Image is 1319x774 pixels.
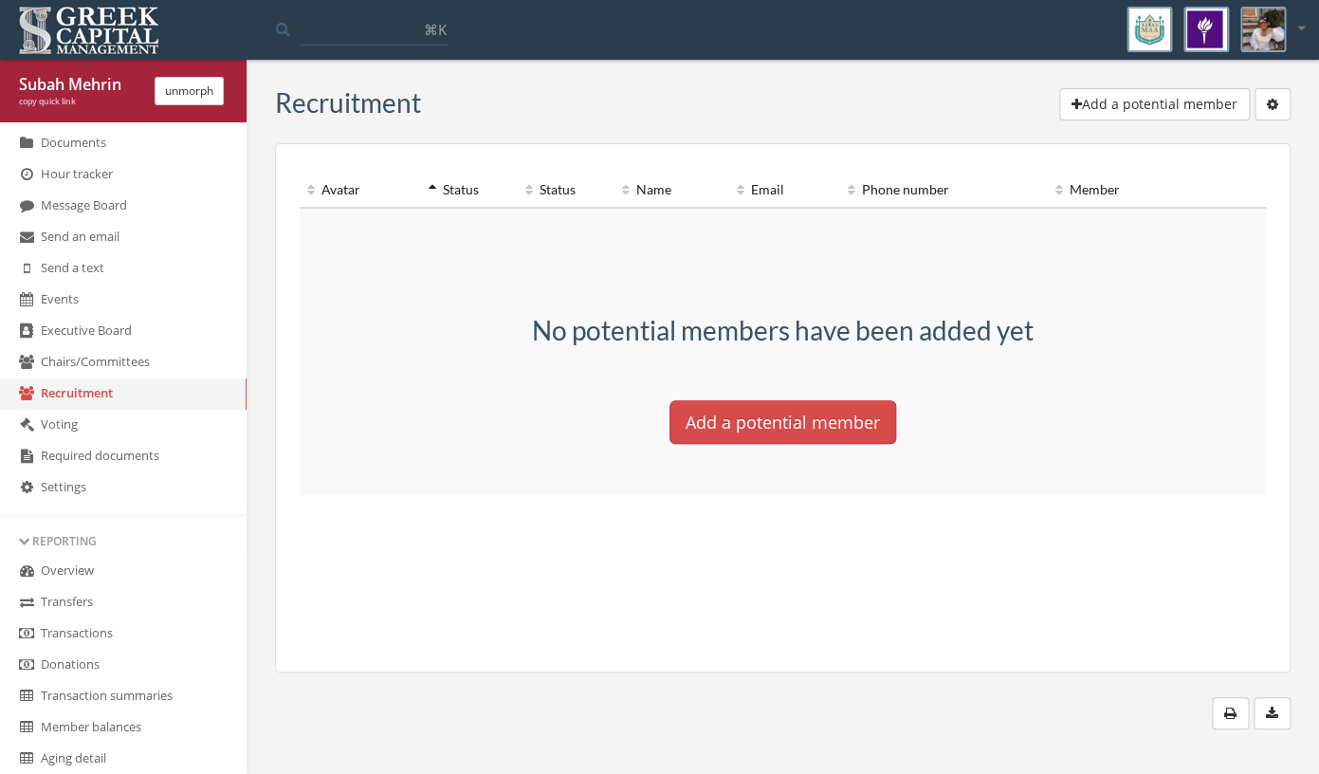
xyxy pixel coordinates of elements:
[1047,173,1188,208] th: Member
[275,88,421,118] h3: Recruitment
[19,533,228,549] div: Reporting
[1059,88,1250,120] button: Add a potential member
[840,173,1047,208] th: Phone number
[424,20,447,39] span: ⌘K
[728,173,839,208] th: Email
[489,316,1076,345] h3: No potential members have been added yet
[155,77,224,105] button: unmorph
[300,173,421,208] th: Avatar
[669,400,896,444] button: Add a potential member
[421,173,518,208] th: Status
[19,74,140,96] div: Subah Mehrin
[19,96,140,108] div: copy quick link
[518,173,614,208] th: Status
[614,173,729,208] th: Name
